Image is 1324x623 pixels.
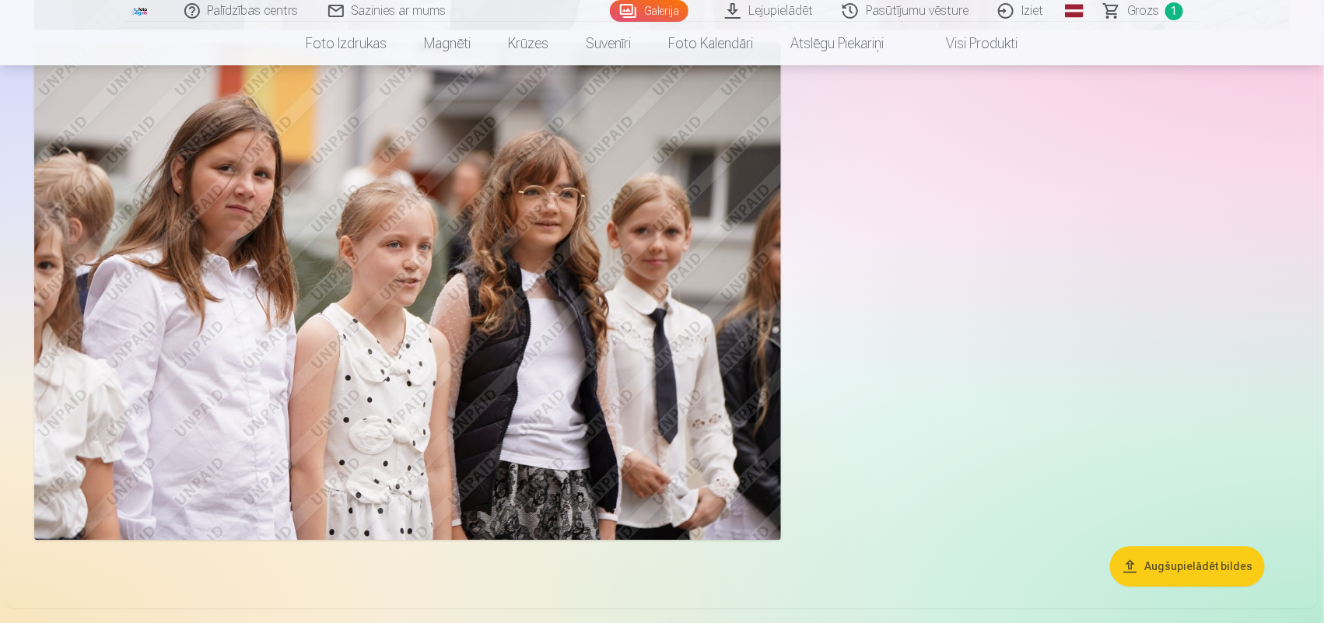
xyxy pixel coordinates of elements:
[650,22,772,65] a: Foto kalendāri
[568,22,650,65] a: Suvenīri
[131,6,149,16] img: /fa3
[406,22,490,65] a: Magnēti
[1165,2,1183,20] span: 1
[1127,2,1159,20] span: Grozs
[903,22,1037,65] a: Visi produkti
[490,22,568,65] a: Krūzes
[288,22,406,65] a: Foto izdrukas
[1110,546,1265,586] button: Augšupielādēt bildes
[772,22,903,65] a: Atslēgu piekariņi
